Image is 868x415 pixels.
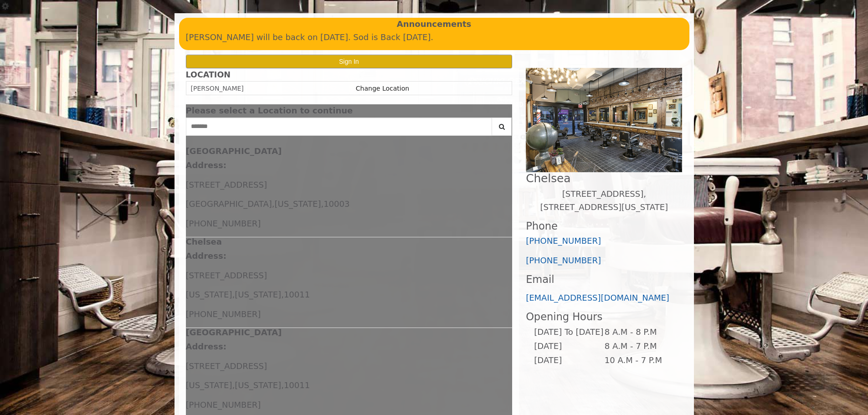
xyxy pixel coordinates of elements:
a: [EMAIL_ADDRESS][DOMAIN_NAME] [526,293,669,302]
td: 8 A.M - 8 P.M [604,325,675,339]
span: , [272,199,275,209]
b: Address: [186,251,226,261]
b: Announcements [397,18,472,31]
button: Sign In [186,55,513,68]
span: [US_STATE] [186,380,232,390]
p: [STREET_ADDRESS],[STREET_ADDRESS][US_STATE] [526,188,682,214]
span: [US_STATE] [235,290,281,299]
span: [STREET_ADDRESS] [186,361,267,371]
b: Chelsea [186,237,222,246]
span: [US_STATE] [235,380,281,390]
h3: Opening Hours [526,311,682,323]
span: , [232,380,235,390]
td: [DATE] To [DATE] [534,325,604,339]
span: 10011 [284,290,310,299]
h3: Phone [526,220,682,232]
td: [DATE] [534,354,604,368]
b: [GEOGRAPHIC_DATA] [186,146,282,156]
span: , [232,290,235,299]
b: Address: [186,160,226,170]
i: Search button [497,123,507,130]
span: [US_STATE] [186,290,232,299]
a: Change Location [356,85,409,92]
span: [PHONE_NUMBER] [186,309,261,319]
span: [GEOGRAPHIC_DATA] [186,199,272,209]
span: [PERSON_NAME] [191,85,244,92]
span: [STREET_ADDRESS] [186,271,267,280]
h2: Chelsea [526,172,682,184]
span: , [321,199,324,209]
a: [PHONE_NUMBER] [526,236,601,246]
span: 10011 [284,380,310,390]
span: , [281,290,284,299]
b: Address: [186,342,226,351]
span: , [281,380,284,390]
input: Search Center [186,118,493,136]
span: 10003 [324,199,349,209]
a: [PHONE_NUMBER] [526,256,601,265]
b: [GEOGRAPHIC_DATA] [186,328,282,337]
span: [US_STATE] [274,199,321,209]
div: Center Select [186,118,513,140]
span: [STREET_ADDRESS] [186,180,267,190]
td: 8 A.M - 7 P.M [604,339,675,354]
b: LOCATION [186,70,231,79]
h3: Email [526,274,682,285]
span: [PHONE_NUMBER] [186,219,261,228]
span: [PHONE_NUMBER] [186,400,261,410]
p: [PERSON_NAME] will be back on [DATE]. Sod is Back [DATE]. [186,31,683,44]
td: 10 A.M - 7 P.M [604,354,675,368]
button: close dialog [498,108,512,114]
span: Please select a Location to continue [186,106,353,115]
td: [DATE] [534,339,604,354]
